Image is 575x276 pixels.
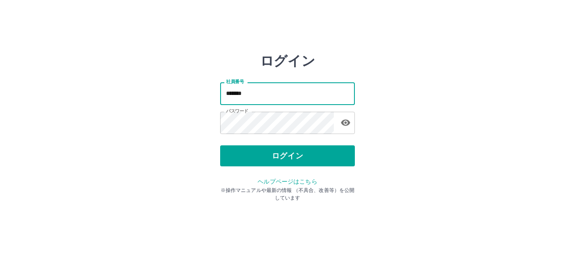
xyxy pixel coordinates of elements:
[226,79,244,85] label: 社員番号
[226,108,248,114] label: パスワード
[220,145,355,166] button: ログイン
[258,178,317,185] a: ヘルプページはこちら
[260,53,315,69] h2: ログイン
[220,187,355,202] p: ※操作マニュアルや最新の情報 （不具合、改善等）を公開しています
